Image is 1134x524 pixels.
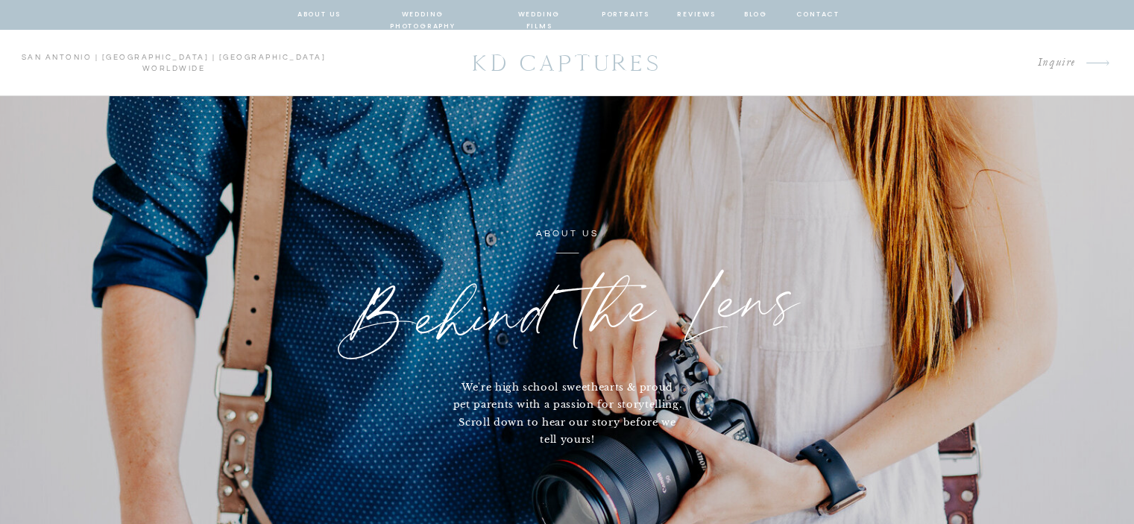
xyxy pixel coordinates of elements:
[297,8,341,22] a: about us
[21,52,327,75] p: san antonio | [GEOGRAPHIC_DATA] | [GEOGRAPHIC_DATA] worldwide
[743,8,769,22] a: blog
[796,8,838,22] a: contact
[504,8,575,22] a: wedding films
[602,8,650,22] a: portraits
[446,226,689,243] p: ABOUT US
[453,379,683,450] p: We're high school sweethearts & proud pet parents with a passion for storytelling. Scroll down to...
[677,8,716,22] a: reviews
[368,8,478,22] a: wedding photography
[907,53,1077,73] a: Inquire
[286,252,850,378] h1: Behind the Lens
[464,42,670,83] a: KD CAPTURES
